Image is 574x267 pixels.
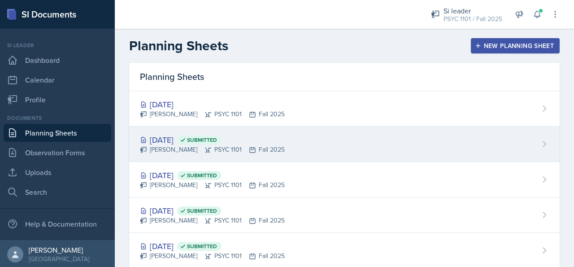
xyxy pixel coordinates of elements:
[187,243,217,250] span: Submitted
[471,38,560,53] button: New Planning Sheet
[140,205,285,217] div: [DATE]
[129,91,560,127] a: [DATE] [PERSON_NAME]PSYC 1101Fall 2025
[140,145,285,154] div: [PERSON_NAME] PSYC 1101 Fall 2025
[29,245,89,254] div: [PERSON_NAME]
[444,14,502,24] div: PSYC 1101 / Fall 2025
[140,109,285,119] div: [PERSON_NAME] PSYC 1101 Fall 2025
[4,124,111,142] a: Planning Sheets
[4,71,111,89] a: Calendar
[4,91,111,109] a: Profile
[129,63,560,91] div: Planning Sheets
[4,215,111,233] div: Help & Documentation
[4,144,111,162] a: Observation Forms
[140,169,285,181] div: [DATE]
[187,172,217,179] span: Submitted
[129,162,560,197] a: [DATE] Submitted [PERSON_NAME]PSYC 1101Fall 2025
[4,51,111,69] a: Dashboard
[477,42,554,49] div: New Planning Sheet
[187,136,217,144] span: Submitted
[4,114,111,122] div: Documents
[140,251,285,261] div: [PERSON_NAME] PSYC 1101 Fall 2025
[140,180,285,190] div: [PERSON_NAME] PSYC 1101 Fall 2025
[129,127,560,162] a: [DATE] Submitted [PERSON_NAME]PSYC 1101Fall 2025
[140,98,285,110] div: [DATE]
[187,207,217,214] span: Submitted
[444,5,502,16] div: Si leader
[140,134,285,146] div: [DATE]
[29,254,89,263] div: [GEOGRAPHIC_DATA]
[140,240,285,252] div: [DATE]
[4,163,111,181] a: Uploads
[4,41,111,49] div: Si leader
[4,183,111,201] a: Search
[140,216,285,225] div: [PERSON_NAME] PSYC 1101 Fall 2025
[129,197,560,233] a: [DATE] Submitted [PERSON_NAME]PSYC 1101Fall 2025
[129,38,228,54] h2: Planning Sheets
